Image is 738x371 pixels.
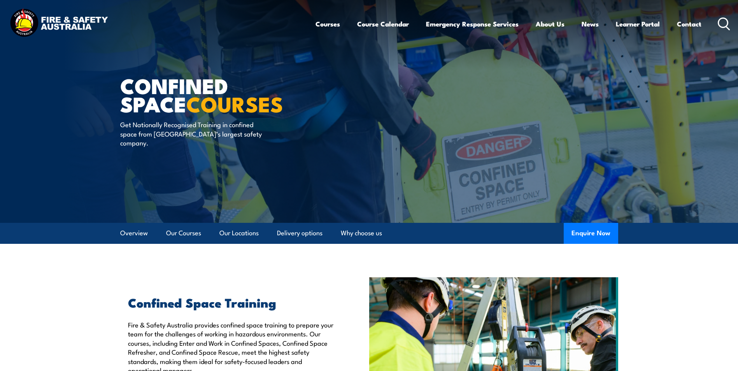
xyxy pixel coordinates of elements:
a: Contact [677,14,701,34]
button: Enquire Now [564,223,618,244]
p: Get Nationally Recognised Training in confined space from [GEOGRAPHIC_DATA]’s largest safety comp... [120,120,262,147]
a: Our Locations [219,223,259,243]
a: News [582,14,599,34]
a: Emergency Response Services [426,14,519,34]
a: Overview [120,223,148,243]
h2: Confined Space Training [128,297,333,308]
h1: Confined Space [120,76,312,112]
a: Delivery options [277,223,323,243]
a: Our Courses [166,223,201,243]
a: Why choose us [341,223,382,243]
a: About Us [536,14,564,34]
strong: COURSES [186,87,283,119]
a: Learner Portal [616,14,660,34]
a: Course Calendar [357,14,409,34]
a: Courses [316,14,340,34]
